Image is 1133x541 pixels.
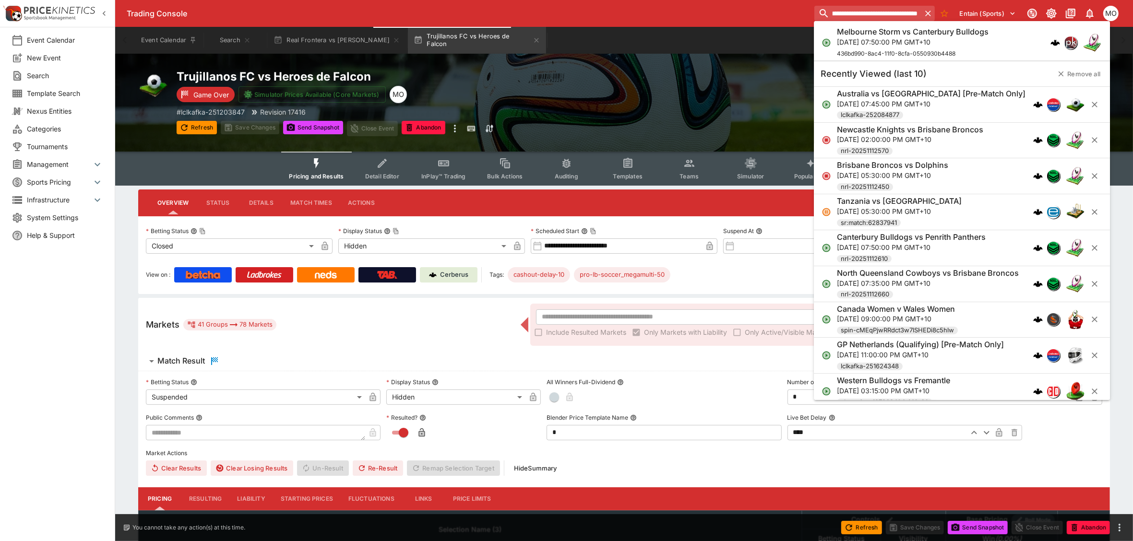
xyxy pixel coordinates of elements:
[260,107,306,117] p: Revision 17416
[723,227,754,235] p: Suspend At
[837,362,903,371] span: lclkafka-251624348
[283,191,340,214] button: Match Times
[132,523,245,532] p: You cannot take any action(s) at this time.
[27,106,103,116] span: Nexus Entities
[24,16,76,20] img: Sportsbook Management
[613,173,643,180] span: Templates
[1081,5,1098,22] button: Notifications
[837,182,893,192] span: nrl-20251112450
[822,171,831,181] svg: Closed
[1033,315,1043,324] img: logo-cerberus.svg
[1043,5,1060,22] button: Toggle light/dark mode
[737,173,764,180] span: Simulator
[837,206,962,216] p: [DATE] 05:30:00 PM GMT+10
[429,271,437,279] img: Cerberus
[1033,135,1043,145] img: logo-cerberus.svg
[1047,385,1060,398] div: championdata
[157,356,205,366] h6: Match Result
[680,173,699,180] span: Teams
[745,327,832,337] span: Only Active/Visible Markets
[837,27,989,37] h6: Melbourne Storm vs Canterbury Bulldogs
[821,68,927,79] h5: Recently Viewed (last 10)
[239,191,283,214] button: Details
[837,232,986,242] h6: Canterbury Bulldogs vs Penrith Panthers
[814,6,921,21] input: search
[508,267,570,282] div: Betting Target: cerberus
[837,278,1019,288] p: [DATE] 07:35:00 PM GMT+10
[1050,38,1060,47] img: logo-cerberus.svg
[837,89,1026,99] h6: Australia vs [GEOGRAPHIC_DATA] [Pre-Match Only]
[341,487,402,510] button: Fluctuations
[531,227,579,235] p: Scheduled Start
[954,6,1022,21] button: Select Tenant
[837,340,1004,350] h6: GP Netherlands (Qualifying) [Pre-Match Only]
[1066,238,1085,258] img: rugby_league.png
[27,88,103,98] span: Template Search
[27,124,103,134] span: Categories
[794,173,830,180] span: Popular Bets
[1047,241,1060,255] div: nrl
[841,521,882,534] button: Refresh
[574,267,670,282] div: Betting Target: cerberus
[340,191,383,214] button: Actions
[829,414,835,421] button: Live Bet Delay
[1033,351,1043,360] div: cerberus
[27,212,103,223] span: System Settings
[837,290,893,299] span: nrl-20251112660
[837,218,901,228] span: sr:match:62837941
[289,173,344,180] span: Pricing and Results
[138,487,181,510] button: Pricing
[837,37,989,47] p: [DATE] 07:50:00 PM GMT+10
[837,350,1004,360] p: [DATE] 11:00:00 PM GMT+10
[449,121,461,136] button: more
[1066,310,1085,329] img: rugby_union.png
[127,9,811,19] div: Trading Console
[1066,166,1085,186] img: rugby_league.png
[338,227,382,235] p: Display Status
[1066,130,1085,150] img: rugby_league.png
[837,386,950,396] p: [DATE] 03:15:00 PM GMT+10
[146,460,207,476] button: Clear Results
[1047,349,1060,362] img: lclkafka.png
[27,53,103,63] span: New Event
[837,398,932,407] span: champion-127262404-140-60
[386,389,525,405] div: Hidden
[146,389,365,405] div: Suspended
[1033,279,1043,288] div: cerberus
[1064,36,1077,49] div: pricekinetics
[822,315,831,324] svg: Open
[27,35,103,45] span: Event Calendar
[837,376,950,386] h6: Western Bulldogs vs Fremantle
[822,38,831,47] svg: Open
[1047,277,1060,290] img: nrl.png
[508,460,563,476] button: HideSummary
[1052,66,1107,82] button: Remove all
[1062,5,1079,22] button: Documentation
[837,268,1019,278] h6: North Queensland Cowboys vs Brisbane Broncos
[196,191,239,214] button: Status
[574,270,670,280] span: pro-lb-soccer_megamulti-50
[822,243,831,253] svg: Open
[1047,170,1060,182] img: nrl.png
[27,195,92,205] span: Infrastructure
[1067,521,1110,534] button: Abandon
[1047,385,1060,398] img: championdata.png
[402,121,445,134] button: Abandon
[402,487,445,510] button: Links
[546,327,626,337] span: Include Resulted Markets
[441,270,469,280] p: Cerberus
[150,191,196,214] button: Overview
[186,271,220,279] img: Betcha
[837,304,955,314] h6: Canada Women v Wales Women
[211,460,293,476] button: Clear Losing Results
[239,86,386,103] button: Simulator Prices Available (Core Markets)
[822,351,831,360] svg: Open
[1066,94,1085,114] img: soccer.png
[1047,313,1060,326] div: sportingsolutions
[837,254,892,263] span: nrl-20251112610
[146,446,1102,460] label: Market Actions
[146,238,317,254] div: Closed
[837,98,1026,108] p: [DATE] 07:45:00 PM GMT+10
[420,267,477,282] a: Cerberus
[353,460,403,476] button: Re-Result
